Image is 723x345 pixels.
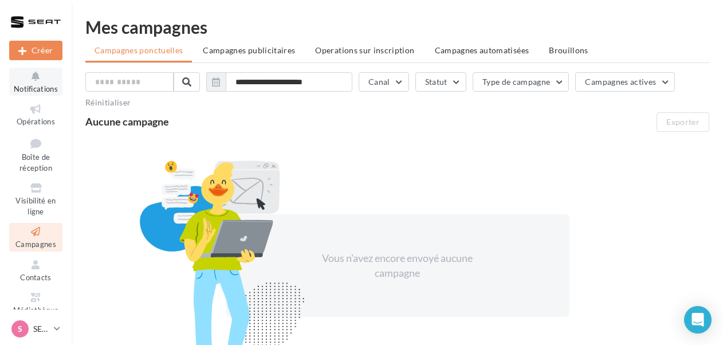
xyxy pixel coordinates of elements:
[33,323,49,335] p: SEAT
[9,179,62,218] a: Visibilité en ligne
[657,112,709,132] button: Exporter
[85,98,131,107] button: Réinitialiser
[19,152,52,172] span: Boîte de réception
[415,72,466,92] button: Statut
[18,323,22,335] span: S
[9,41,62,60] div: Nouvelle campagne
[575,72,675,92] button: Campagnes actives
[9,256,62,284] a: Contacts
[85,115,169,128] span: Aucune campagne
[17,117,55,126] span: Opérations
[9,41,62,60] button: Créer
[15,240,56,249] span: Campagnes
[14,84,58,93] span: Notifications
[9,223,62,251] a: Campagnes
[9,100,62,128] a: Opérations
[20,273,52,282] span: Contacts
[359,72,409,92] button: Canal
[9,289,62,317] a: Médiathèque
[13,305,59,315] span: Médiathèque
[9,134,62,175] a: Boîte de réception
[9,318,62,340] a: S SEAT
[9,68,62,96] button: Notifications
[684,306,712,334] div: Open Intercom Messenger
[549,45,588,55] span: Brouillons
[585,77,656,87] span: Campagnes actives
[203,45,295,55] span: Campagnes publicitaires
[85,18,709,36] div: Mes campagnes
[473,72,569,92] button: Type de campagne
[299,251,496,280] div: Vous n'avez encore envoyé aucune campagne
[435,45,529,55] span: Campagnes automatisées
[315,45,414,55] span: Operations sur inscription
[15,196,56,216] span: Visibilité en ligne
